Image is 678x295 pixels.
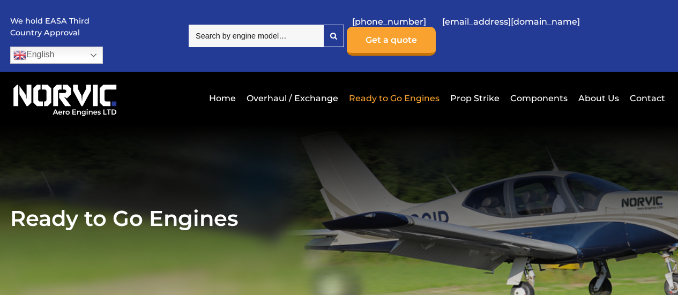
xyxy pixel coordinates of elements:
h1: Ready to Go Engines [10,205,668,231]
a: About Us [576,85,622,111]
a: Home [206,85,239,111]
a: [EMAIL_ADDRESS][DOMAIN_NAME] [437,9,585,35]
a: Get a quote [347,27,436,56]
a: Overhaul / Exchange [244,85,341,111]
a: [PHONE_NUMBER] [347,9,431,35]
a: Prop Strike [448,85,502,111]
img: Norvic Aero Engines logo [10,80,120,117]
a: Components [508,85,570,111]
input: Search by engine model… [189,25,323,47]
a: English [10,47,103,64]
img: en [13,49,26,62]
a: Ready to Go Engines [346,85,442,111]
p: We hold EASA Third Country Approval [10,16,91,39]
a: Contact [627,85,665,111]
